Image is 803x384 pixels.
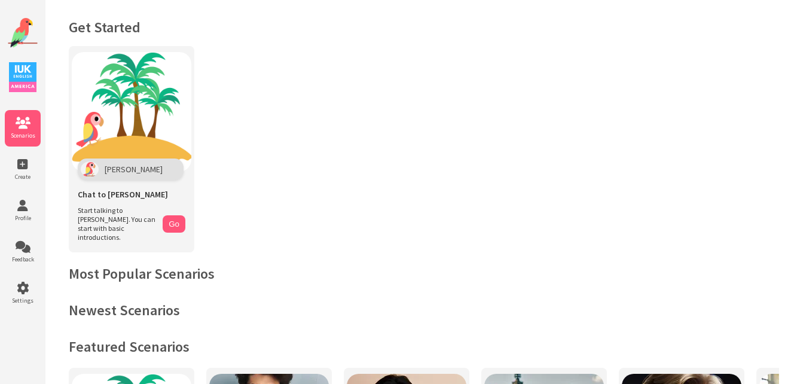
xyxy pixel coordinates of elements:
span: Create [5,173,41,181]
span: Scenarios [5,132,41,139]
span: Chat to [PERSON_NAME] [78,189,168,200]
h2: Featured Scenarios [69,337,779,356]
img: Polly [81,161,99,177]
span: Start talking to [PERSON_NAME]. You can start with basic introductions. [78,206,157,242]
span: Feedback [5,255,41,263]
img: Chat with Polly [72,52,191,172]
span: [PERSON_NAME] [105,164,163,175]
img: Website Logo [8,18,38,48]
span: Profile [5,214,41,222]
button: Go [163,215,185,233]
h2: Most Popular Scenarios [69,264,779,283]
span: Settings [5,297,41,304]
img: IUK Logo [9,62,36,92]
h2: Newest Scenarios [69,301,779,319]
h1: Get Started [69,18,779,36]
